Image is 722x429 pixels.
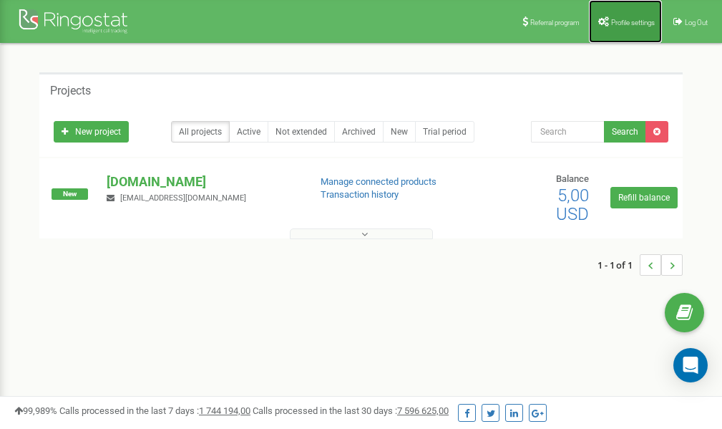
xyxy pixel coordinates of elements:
[556,173,589,184] span: Balance
[253,405,449,416] span: Calls processed in the last 30 days :
[610,187,678,208] a: Refill balance
[120,193,246,203] span: [EMAIL_ADDRESS][DOMAIN_NAME]
[611,19,655,26] span: Profile settings
[59,405,250,416] span: Calls processed in the last 7 days :
[268,121,335,143] a: Not extended
[171,121,230,143] a: All projects
[321,176,436,187] a: Manage connected products
[530,19,580,26] span: Referral program
[597,254,640,276] span: 1 - 1 of 1
[597,240,683,290] nav: ...
[531,121,605,143] input: Search
[397,405,449,416] u: 7 596 625,00
[50,85,91,97] h5: Projects
[14,405,57,416] span: 99,989%
[107,173,297,191] p: [DOMAIN_NAME]
[383,121,416,143] a: New
[685,19,708,26] span: Log Out
[604,121,646,143] button: Search
[673,348,708,382] div: Open Intercom Messenger
[54,121,129,143] a: New project
[334,121,384,143] a: Archived
[229,121,268,143] a: Active
[199,405,250,416] u: 1 744 194,00
[556,185,589,224] span: 5,00 USD
[52,188,88,200] span: New
[321,189,399,200] a: Transaction history
[415,121,474,143] a: Trial period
